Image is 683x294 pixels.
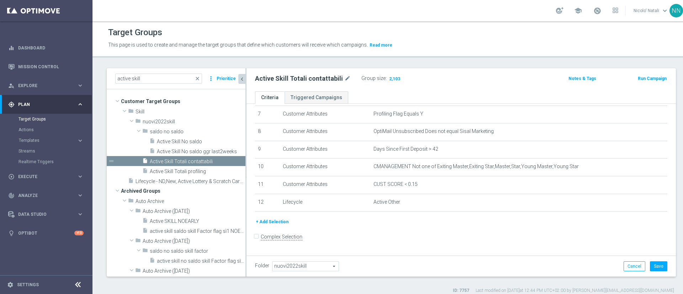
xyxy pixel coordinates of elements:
label: : [386,75,387,81]
td: 8 [255,123,280,141]
i: insert_drive_file [149,148,155,156]
i: more_vert [207,74,215,84]
button: gps_fixed Plan keyboard_arrow_right [8,102,84,107]
i: keyboard_arrow_right [77,192,84,199]
div: Explore [8,82,77,89]
i: keyboard_arrow_right [77,137,84,144]
span: Data Studio [18,212,77,217]
div: Analyze [8,192,77,199]
td: 12 [255,194,280,212]
span: Customer Target Groups [121,96,245,106]
label: Folder [255,263,269,269]
button: Save [650,261,667,271]
td: 9 [255,141,280,159]
i: insert_drive_file [128,178,134,186]
i: folder [135,267,141,276]
div: Mission Control [8,57,84,76]
a: Dashboard [18,38,84,57]
h1: Target Groups [108,27,162,38]
a: Target Groups [18,116,74,122]
i: play_circle_outline [8,173,15,180]
label: Complex Selection [261,234,302,240]
span: active skill no saldo skill Factor flag s&#xEC;1NOEARLY [157,258,245,264]
i: person_search [8,82,15,89]
button: Mission Control [8,64,84,70]
div: Data Studio [8,211,77,218]
span: school [574,7,582,15]
div: Templates [19,138,77,143]
span: Active SKILL NOEARLY [150,218,245,224]
td: Lifecycle [280,194,371,212]
div: Plan [8,101,77,108]
i: insert_drive_file [149,257,155,266]
a: Actions [18,127,74,133]
a: Mission Control [18,57,84,76]
span: Templates [19,138,70,143]
button: Notes & Tags [568,75,597,82]
span: saldo no saldo skill factor [150,248,245,254]
i: gps_fixed [8,101,15,108]
td: 10 [255,159,280,176]
span: Analyze [18,193,77,198]
i: equalizer [8,45,15,51]
i: insert_drive_file [142,168,148,176]
i: insert_drive_file [142,158,148,166]
span: OptiMail Unsubscribed Does not equal Sisal Marketing [374,128,494,134]
div: Target Groups [18,114,92,124]
i: lightbulb [8,230,15,236]
span: Days Since First Deposit > 42 [374,146,438,152]
span: Execute [18,175,77,179]
span: Skill [136,109,245,115]
div: Optibot [8,224,84,242]
span: CMANAGEMENT Not one of Exiting Master,Exiting Star,Master,Star,Young Master,Young Star [374,164,579,170]
a: Realtime Triggers [18,159,74,165]
span: active skill saldo skill Factor flag s&#xEC;1 NOEARLY1 [150,228,245,234]
button: lightbulb Optibot +10 [8,230,84,236]
i: keyboard_arrow_right [77,211,84,218]
span: Auto Archive [136,198,245,204]
span: 2,103 [388,76,401,83]
span: Plan [18,102,77,107]
i: keyboard_arrow_right [77,173,84,180]
td: 7 [255,106,280,123]
span: CUST SCORE < 0.15 [374,181,418,187]
td: Customer Attributes [280,141,371,159]
a: Triggered Campaigns [285,91,348,104]
span: Active Skill Totali profiling [150,169,245,175]
div: track_changes Analyze keyboard_arrow_right [8,193,84,198]
button: Data Studio keyboard_arrow_right [8,212,84,217]
button: equalizer Dashboard [8,45,84,51]
i: folder [135,208,141,216]
td: Customer Attributes [280,176,371,194]
td: Customer Attributes [280,106,371,123]
label: Group size [361,75,386,81]
div: Streams [18,146,92,156]
i: settings [7,282,14,288]
span: Profiling Flag Equals Y [374,111,423,117]
button: Templates keyboard_arrow_right [18,138,84,143]
span: Lifecycle - ND,New, Active Lottery &amp; Scratch Cards, Active Poker, Active Skill, Active Bingo,... [136,178,245,185]
span: Auto Archive (2023-04-13) [143,268,245,274]
div: Execute [8,173,77,180]
i: folder [142,247,148,256]
i: folder [128,198,134,206]
i: insert_drive_file [142,218,148,226]
span: This page is used to create and manage the target groups that define which customers will receive... [108,42,368,48]
span: nuovi2022skill [143,119,245,125]
span: Explore [18,84,77,88]
td: Customer Attributes [280,159,371,176]
label: Last modified on [DATE] at 12:44 PM UTC+02:00 by [PERSON_NAME][EMAIL_ADDRESS][DOMAIN_NAME] [476,288,674,294]
span: close [195,76,200,81]
h2: Active Skill Totali contattabili [255,74,343,83]
span: Active Skill No saldo [157,139,245,145]
td: Customer Attributes [280,123,371,141]
label: ID: 7757 [453,288,469,294]
div: Templates [18,135,92,146]
i: folder [135,118,141,126]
